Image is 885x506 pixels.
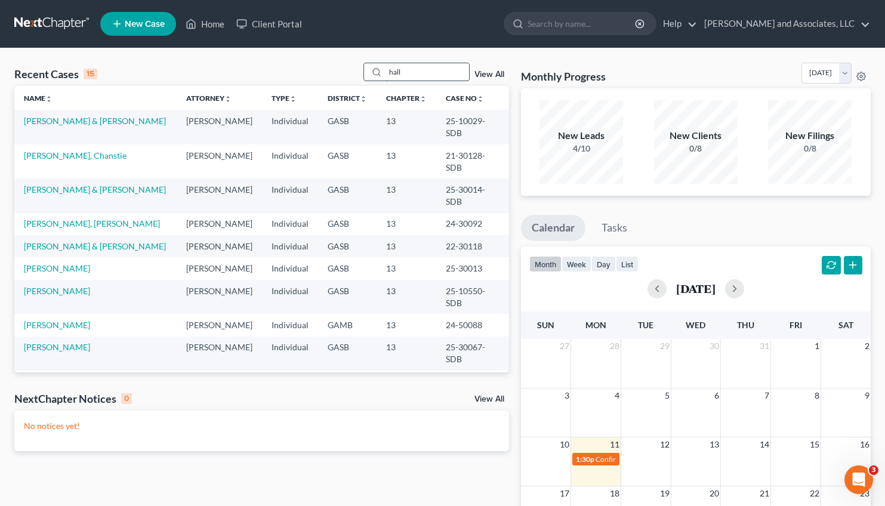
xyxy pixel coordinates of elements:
[377,337,436,371] td: 13
[859,437,871,452] span: 16
[613,388,621,403] span: 4
[262,337,318,371] td: Individual
[436,314,508,336] td: 24-50088
[177,337,262,371] td: [PERSON_NAME]
[436,178,508,212] td: 25-30014-SDB
[676,282,716,295] h2: [DATE]
[768,143,852,155] div: 0/8
[180,13,230,35] a: Home
[177,178,262,212] td: [PERSON_NAME]
[289,95,297,103] i: unfold_more
[838,320,853,330] span: Sat
[262,257,318,279] td: Individual
[474,70,504,79] a: View All
[177,110,262,144] td: [PERSON_NAME]
[436,280,508,314] td: 25-10550-SDB
[262,371,318,393] td: Individual
[609,339,621,353] span: 28
[318,280,377,314] td: GASB
[318,371,377,393] td: GAMB
[436,337,508,371] td: 25-30067-SDB
[420,95,427,103] i: unfold_more
[262,213,318,235] td: Individual
[377,314,436,336] td: 13
[318,337,377,371] td: GASB
[529,256,562,272] button: month
[224,95,232,103] i: unfold_more
[664,388,671,403] span: 5
[869,465,878,475] span: 3
[24,94,53,103] a: Nameunfold_more
[386,63,469,81] input: Search by name...
[328,94,367,103] a: Districtunfold_more
[262,314,318,336] td: Individual
[559,339,571,353] span: 27
[177,280,262,314] td: [PERSON_NAME]
[377,178,436,212] td: 13
[758,486,770,501] span: 21
[377,280,436,314] td: 13
[521,69,606,84] h3: Monthly Progress
[659,437,671,452] span: 12
[24,263,90,273] a: [PERSON_NAME]
[790,320,802,330] span: Fri
[521,215,585,241] a: Calendar
[562,256,591,272] button: week
[45,95,53,103] i: unfold_more
[477,95,484,103] i: unfold_more
[84,69,97,79] div: 15
[436,371,508,393] td: 10-52056
[559,437,571,452] span: 10
[537,320,554,330] span: Sun
[24,420,499,432] p: No notices yet!
[377,213,436,235] td: 13
[186,94,232,103] a: Attorneyunfold_more
[657,13,697,35] a: Help
[177,314,262,336] td: [PERSON_NAME]
[539,143,623,155] div: 4/10
[24,150,127,161] a: [PERSON_NAME], Chanstie
[813,339,821,353] span: 1
[377,235,436,257] td: 13
[654,143,738,155] div: 0/8
[262,144,318,178] td: Individual
[436,213,508,235] td: 24-30092
[768,129,852,143] div: New Filings
[591,256,616,272] button: day
[686,320,705,330] span: Wed
[24,184,166,195] a: [PERSON_NAME] & [PERSON_NAME]
[377,257,436,279] td: 13
[609,486,621,501] span: 18
[654,129,738,143] div: New Clients
[262,280,318,314] td: Individual
[576,455,594,464] span: 1:30p
[177,235,262,257] td: [PERSON_NAME]
[360,95,367,103] i: unfold_more
[864,339,871,353] span: 2
[24,286,90,296] a: [PERSON_NAME]
[616,256,639,272] button: list
[386,94,427,103] a: Chapterunfold_more
[763,388,770,403] span: 7
[436,144,508,178] td: 21-30128-SDB
[698,13,870,35] a: [PERSON_NAME] and Associates, LLC
[24,320,90,330] a: [PERSON_NAME]
[474,395,504,403] a: View All
[559,486,571,501] span: 17
[436,257,508,279] td: 25-30013
[609,437,621,452] span: 11
[844,465,873,494] iframe: Intercom live chat
[528,13,637,35] input: Search by name...
[318,178,377,212] td: GASB
[737,320,754,330] span: Thu
[24,241,166,251] a: [PERSON_NAME] & [PERSON_NAME]
[596,455,722,464] span: Confirmation Date for [PERSON_NAME]
[446,94,484,103] a: Case Nounfold_more
[262,178,318,212] td: Individual
[708,486,720,501] span: 20
[24,342,90,352] a: [PERSON_NAME]
[318,110,377,144] td: GASB
[262,110,318,144] td: Individual
[539,129,623,143] div: New Leads
[659,486,671,501] span: 19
